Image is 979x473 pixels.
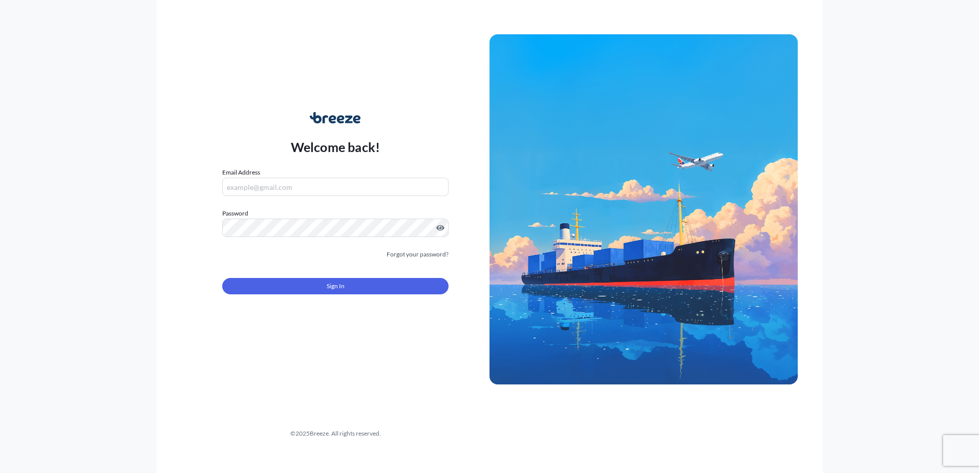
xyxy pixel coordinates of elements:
[489,34,798,384] img: Ship illustration
[222,208,449,219] label: Password
[436,224,444,232] button: Show password
[181,428,489,439] div: © 2025 Breeze. All rights reserved.
[222,167,260,178] label: Email Address
[327,281,345,291] span: Sign In
[291,139,380,155] p: Welcome back!
[387,249,449,260] a: Forgot your password?
[222,178,449,196] input: example@gmail.com
[222,278,449,294] button: Sign In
